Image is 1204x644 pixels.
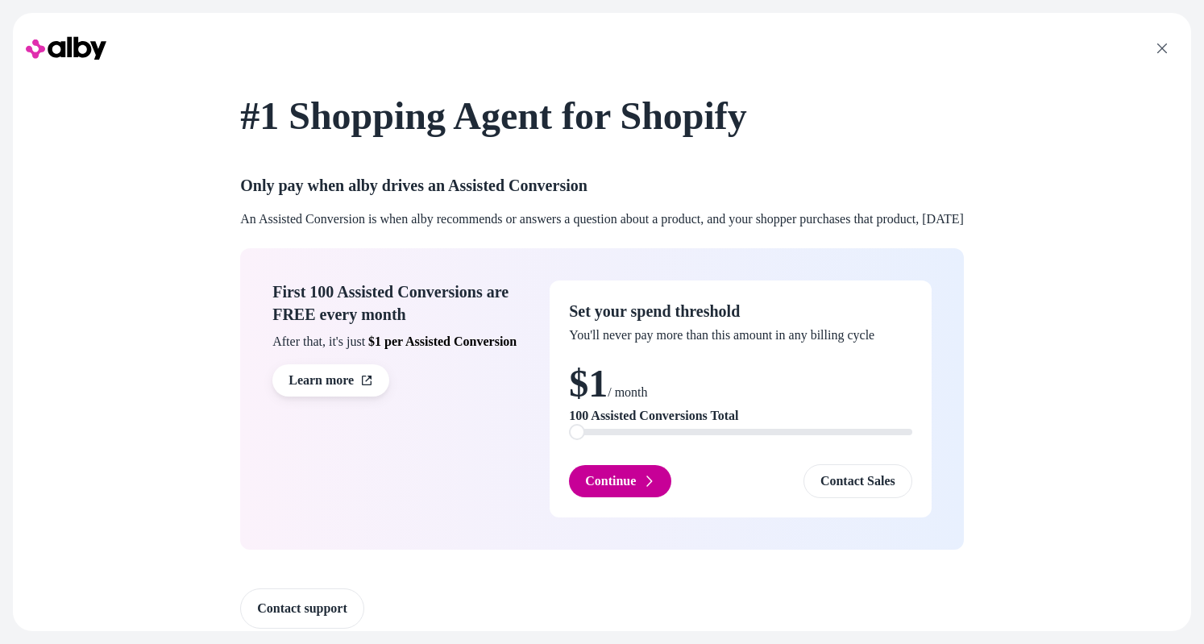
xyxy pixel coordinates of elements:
img: alby Logo [26,32,106,64]
h1: $1 [569,364,912,403]
a: Learn more [272,364,389,397]
p: An Assisted Conversion is when alby recommends or answers a question about a product, and your sh... [240,210,964,229]
p: After that, it's just [272,332,530,351]
a: Contact support [240,588,364,629]
a: Contact Sales [803,464,912,498]
h3: First 100 Assisted Conversions are FREE every month [272,280,530,326]
span: $1 per Assisted Conversion [368,334,517,348]
h3: Only pay when alby drives an Assisted Conversion [240,174,964,197]
p: 100 Assisted Conversions Total [569,406,912,426]
p: You'll never pay more than this amount in any billing cycle [569,326,912,345]
h1: #1 Shopping Agent for Shopify [240,97,964,155]
button: Continue [569,465,671,497]
h3: Set your spend threshold [569,300,912,322]
span: / month [608,385,647,399]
